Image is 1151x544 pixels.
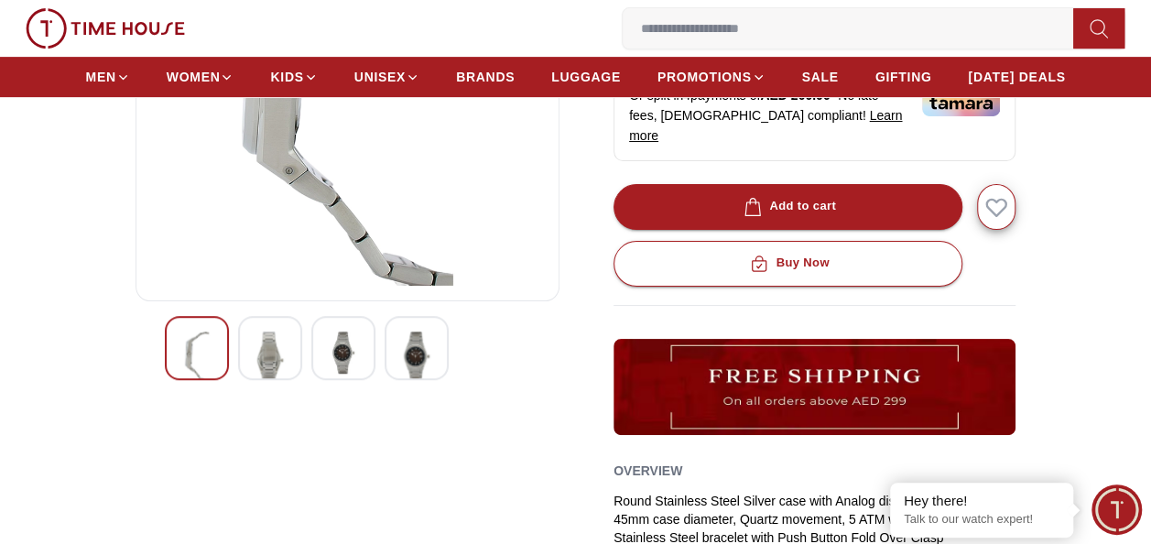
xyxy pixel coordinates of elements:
a: PROMOTIONS [657,60,766,93]
span: MEN [86,68,116,86]
img: ... [26,8,185,49]
img: POLICE Men's Analog Black Dial Watch - PEWJH2228004 [254,332,287,381]
a: WOMEN [167,60,234,93]
img: POLICE Men's Analog Black Dial Watch - PEWJH2228004 [327,332,360,374]
img: Tamara [922,91,1000,116]
span: UNISEX [354,68,406,86]
div: Hey there! [904,492,1059,510]
span: GIFTING [875,68,932,86]
span: LUGGAGE [551,68,621,86]
div: Buy Now [746,253,829,274]
span: AED 200.00 [760,88,830,103]
span: BRANDS [456,68,515,86]
a: UNISEX [354,60,419,93]
div: Add to cart [740,196,836,217]
img: ... [614,339,1015,435]
div: Chat Widget [1091,484,1142,535]
img: POLICE Men's Analog Black Dial Watch - PEWJH2228004 [400,332,433,381]
span: SALE [802,68,839,86]
a: MEN [86,60,130,93]
p: Talk to our watch expert! [904,512,1059,528]
a: [DATE] DEALS [968,60,1065,93]
a: KIDS [270,60,317,93]
a: BRANDS [456,60,515,93]
h2: Overview [614,457,682,484]
a: LUGGAGE [551,60,621,93]
div: Or split in 4 payments of - No late fees, [DEMOGRAPHIC_DATA] compliant! [614,70,1015,161]
span: KIDS [270,68,303,86]
img: POLICE Men's Analog Black Dial Watch - PEWJH2228004 [180,332,213,381]
span: PROMOTIONS [657,68,752,86]
a: SALE [802,60,839,93]
button: Buy Now [614,241,962,287]
button: Add to cart [614,184,962,230]
span: [DATE] DEALS [968,68,1065,86]
a: GIFTING [875,60,932,93]
span: Learn more [629,108,902,143]
span: WOMEN [167,68,221,86]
